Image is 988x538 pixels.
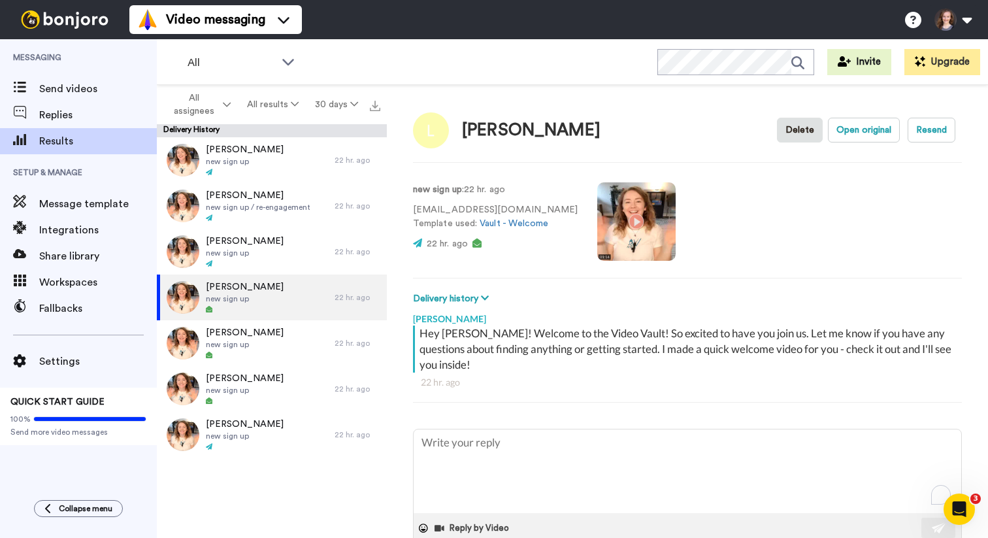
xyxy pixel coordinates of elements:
button: 30 days [306,93,366,116]
span: Workspaces [39,275,157,290]
button: Open original [828,118,900,143]
button: Export all results that match these filters now. [366,95,384,114]
a: [PERSON_NAME]new sign up22 hr. ago [157,366,387,412]
textarea: To enrich screen reader interactions, please activate Accessibility in Grammarly extension settings [414,429,961,513]
span: Replies [39,107,157,123]
div: 22 hr. ago [335,201,380,211]
span: [PERSON_NAME] [206,326,284,339]
img: f2849eb6-23cf-4e12-9d62-57b2001a6ff7-thumb.jpg [167,327,199,360]
a: Vault - Welcome [480,219,548,228]
div: 22 hr. ago [335,246,380,257]
span: QUICK START GUIDE [10,397,105,407]
span: [PERSON_NAME] [206,418,284,431]
img: 4349e3b2-7234-49a1-b527-a4fd33137c5a-thumb.jpg [167,144,199,177]
button: Delivery history [413,292,493,306]
img: bj-logo-header-white.svg [16,10,114,29]
span: 22 hr. ago [427,239,468,248]
div: 22 hr. ago [421,376,954,389]
a: [PERSON_NAME]new sign up22 hr. ago [157,412,387,458]
img: 42063548-9084-4dbe-a9c5-84ec7f7ec171-thumb.jpg [167,418,199,451]
span: new sign up [206,339,284,350]
img: 2731d327-a2fa-4a7b-8de8-ba7d3330ae1f-thumb.jpg [167,281,199,314]
span: Video messaging [166,10,265,29]
span: new sign up / re-engagement [206,202,310,212]
img: send-white.svg [932,523,946,533]
span: new sign up [206,156,284,167]
span: [PERSON_NAME] [206,372,284,385]
span: [PERSON_NAME] [206,280,284,294]
span: [PERSON_NAME] [206,235,284,248]
button: All assignees [159,86,239,123]
span: new sign up [206,385,284,395]
span: [PERSON_NAME] [206,143,284,156]
a: [PERSON_NAME]new sign up22 hr. ago [157,320,387,366]
button: Reply by Video [433,518,513,538]
span: 3 [970,494,981,504]
span: 100% [10,414,31,424]
span: All assignees [167,92,220,118]
div: 22 hr. ago [335,155,380,165]
img: vm-color.svg [137,9,158,30]
span: new sign up [206,248,284,258]
button: Delete [777,118,823,143]
p: : 22 hr. ago [413,183,578,197]
span: Results [39,133,157,149]
div: 22 hr. ago [335,292,380,303]
a: [PERSON_NAME]new sign up22 hr. ago [157,229,387,275]
a: [PERSON_NAME]new sign up / re-engagement22 hr. ago [157,183,387,229]
a: [PERSON_NAME]new sign up22 hr. ago [157,137,387,183]
span: new sign up [206,431,284,441]
iframe: Intercom live chat [944,494,975,525]
span: Send more video messages [10,427,146,437]
span: Collapse menu [59,503,112,514]
div: [PERSON_NAME] [413,306,962,326]
span: Message template [39,196,157,212]
span: Share library [39,248,157,264]
button: Resend [908,118,955,143]
img: 9dbd755a-86ea-4d58-bebd-1652106fc184-thumb.jpg [167,373,199,405]
span: [PERSON_NAME] [206,189,310,202]
p: [EMAIL_ADDRESS][DOMAIN_NAME] Template used: [413,203,578,231]
button: Invite [827,49,891,75]
span: Send videos [39,81,157,97]
span: All [188,55,275,71]
button: All results [239,93,307,116]
span: Settings [39,354,157,369]
span: Fallbacks [39,301,157,316]
div: Hey [PERSON_NAME]! Welcome to the Video Vault! So excited to have you join us. Let me know if you... [420,326,959,373]
div: [PERSON_NAME] [462,121,601,140]
span: new sign up [206,294,284,304]
span: Integrations [39,222,157,238]
button: Upgrade [904,49,980,75]
div: 22 hr. ago [335,429,380,440]
div: Delivery History [157,124,387,137]
strong: new sign up [413,185,462,194]
button: Collapse menu [34,500,123,517]
a: [PERSON_NAME]new sign up22 hr. ago [157,275,387,320]
img: 94c53caf-da2a-41ad-8101-ff0ce95e9bf6-thumb.jpg [167,235,199,268]
div: 22 hr. ago [335,338,380,348]
img: Image of Lilia [413,112,449,148]
div: 22 hr. ago [335,384,380,394]
img: export.svg [370,101,380,111]
img: 1cb46caa-c9cf-4f02-a0a4-017625b82a3c-thumb.jpg [167,190,199,222]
